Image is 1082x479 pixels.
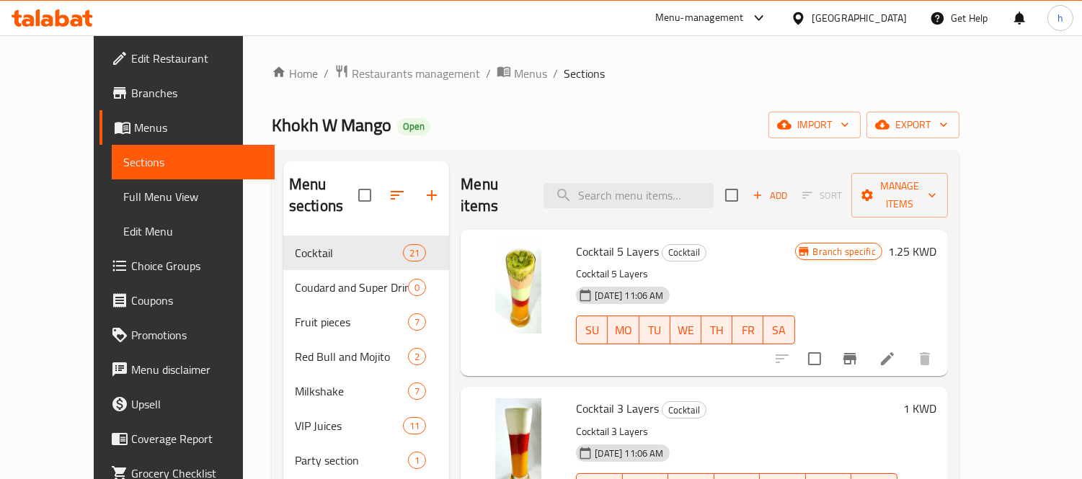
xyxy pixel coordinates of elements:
[582,320,602,341] span: SU
[576,398,659,419] span: Cocktail 3 Layers
[701,315,732,344] button: TH
[403,417,426,434] div: items
[409,350,425,364] span: 2
[131,50,263,67] span: Edit Restaurant
[283,339,449,374] div: Red Bull and Mojito2
[295,244,403,261] span: Cocktail
[112,145,275,179] a: Sections
[404,246,425,260] span: 21
[472,241,564,333] img: Cocktail 5 Layers
[807,245,882,259] span: Branch specific
[295,452,408,469] span: Party section
[350,180,380,210] span: Select all sections
[99,76,275,110] a: Branches
[769,320,789,341] span: SA
[576,315,608,344] button: SU
[295,382,408,400] span: Milkshake
[486,65,491,82] li: /
[352,65,480,82] span: Restaurants management
[283,408,449,443] div: VIP Juices11
[833,341,867,376] button: Branch-specific-item
[544,183,714,208] input: search
[576,423,897,441] p: Cocktail 3 Layers
[863,177,936,213] span: Manage items
[576,241,659,262] span: Cocktail 5 Layers
[763,315,794,344] button: SA
[409,281,425,295] span: 0
[283,236,449,270] div: Cocktail21
[134,119,263,136] span: Menus
[99,387,275,421] a: Upsell
[409,385,425,398] span: 7
[670,315,701,344] button: WE
[707,320,727,341] span: TH
[131,257,263,274] span: Choice Groups
[131,395,263,413] span: Upsell
[747,184,793,207] button: Add
[380,178,414,212] span: Sort sections
[123,153,263,171] span: Sections
[99,283,275,318] a: Coupons
[112,214,275,249] a: Edit Menu
[639,315,670,344] button: TU
[903,398,936,418] h6: 1 KWD
[131,84,263,102] span: Branches
[750,187,789,204] span: Add
[408,279,426,296] div: items
[878,116,948,134] span: export
[732,315,763,344] button: FR
[295,348,408,365] span: Red Bull and Mojito
[879,350,896,367] a: Edit menu item
[768,112,861,138] button: import
[613,320,633,341] span: MO
[409,454,425,467] span: 1
[295,279,408,296] span: Coudard and Super Drink
[655,9,744,27] div: Menu-management
[123,188,263,205] span: Full Menu View
[272,65,318,82] a: Home
[295,313,408,331] div: Fruit pieces
[662,401,706,418] div: Cocktail
[662,244,706,261] span: Cocktail
[676,320,696,341] span: WE
[295,417,403,434] span: VIP Juices
[408,452,426,469] div: items
[414,178,449,212] button: Add section
[812,10,907,26] div: [GEOGRAPHIC_DATA]
[324,65,329,82] li: /
[608,315,639,344] button: MO
[99,318,275,352] a: Promotions
[409,315,425,329] span: 7
[799,344,830,374] span: Select to update
[283,374,449,408] div: Milkshake7
[717,180,747,210] span: Select section
[408,313,426,331] div: items
[738,320,758,341] span: FR
[589,289,669,303] span: [DATE] 11:06 AM
[272,109,391,141] span: Khokh W Mango
[408,382,426,400] div: items
[1057,10,1063,26] span: h
[99,352,275,387] a: Menu disclaimer
[747,184,793,207] span: Add item
[131,430,263,447] span: Coverage Report
[851,173,948,218] button: Manage items
[888,241,936,261] h6: 1.25 KWD
[112,179,275,214] a: Full Menu View
[123,223,263,240] span: Edit Menu
[662,402,706,418] span: Cocktail
[662,244,706,261] div: Cocktail
[461,174,526,217] h2: Menu items
[334,64,480,83] a: Restaurants management
[576,265,794,283] p: Cocktail 5 Layers
[99,110,275,145] a: Menus
[589,447,669,460] span: [DATE] 11:06 AM
[908,341,942,376] button: delete
[131,292,263,309] span: Coupons
[397,120,430,133] span: Open
[514,65,547,82] span: Menus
